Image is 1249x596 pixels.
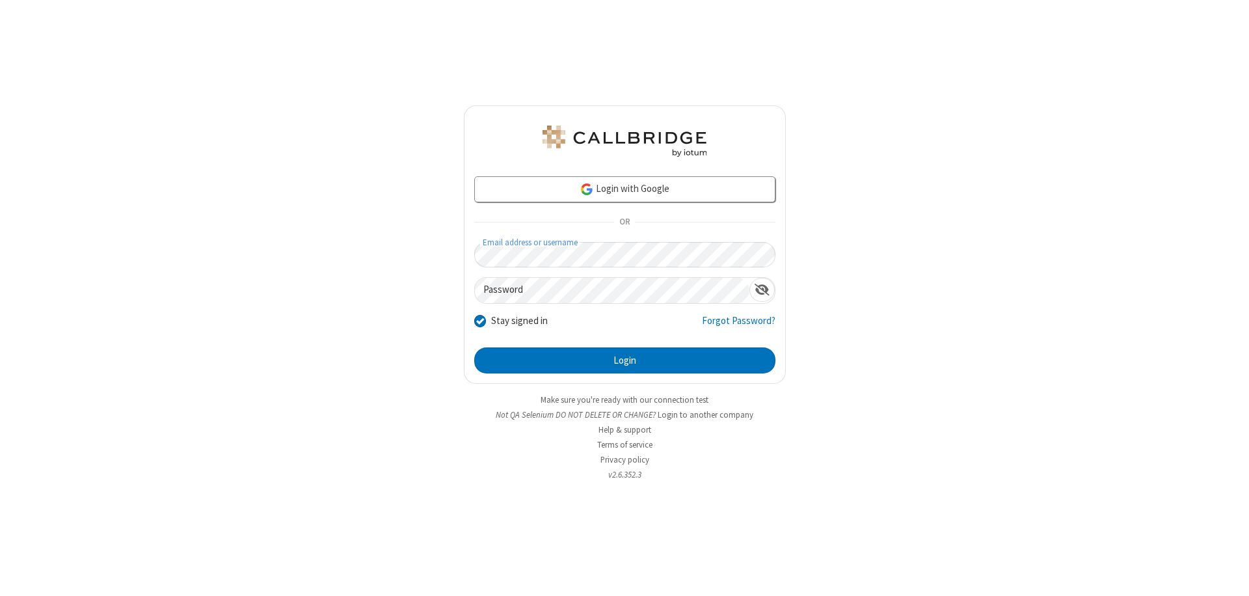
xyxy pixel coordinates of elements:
li: Not QA Selenium DO NOT DELETE OR CHANGE? [464,409,786,421]
button: Login to another company [658,409,753,421]
input: Email address or username [474,242,775,267]
a: Login with Google [474,176,775,202]
iframe: Chat [1216,562,1239,587]
label: Stay signed in [491,314,548,329]
img: google-icon.png [580,182,594,196]
img: QA Selenium DO NOT DELETE OR CHANGE [540,126,709,157]
span: OR [614,213,635,232]
a: Forgot Password? [702,314,775,338]
button: Login [474,347,775,373]
a: Terms of service [597,439,652,450]
div: Show password [749,278,775,302]
a: Make sure you're ready with our connection test [541,394,708,405]
input: Password [475,278,749,303]
li: v2.6.352.3 [464,468,786,481]
a: Help & support [598,424,651,435]
a: Privacy policy [600,454,649,465]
